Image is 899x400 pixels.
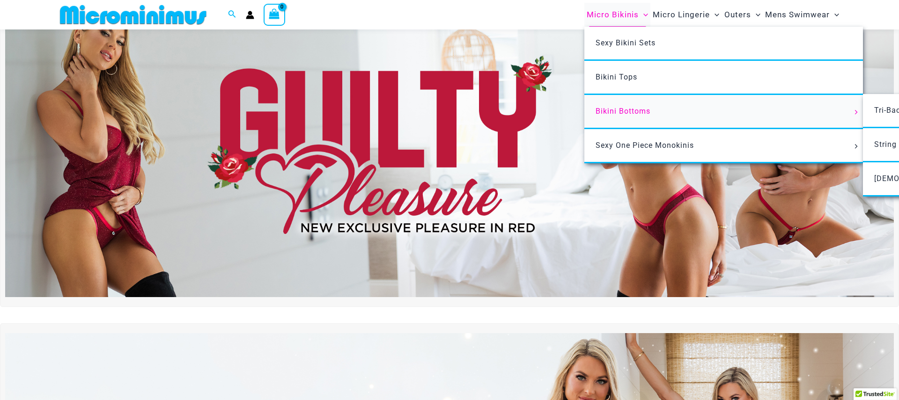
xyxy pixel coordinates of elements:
[584,61,863,95] a: Bikini Tops
[765,3,830,27] span: Mens Swimwear
[653,3,710,27] span: Micro Lingerie
[851,144,862,149] span: Menu Toggle
[763,3,841,27] a: Mens SwimwearMenu ToggleMenu Toggle
[228,9,236,21] a: Search icon link
[710,3,719,27] span: Menu Toggle
[650,3,722,27] a: Micro LingerieMenu ToggleMenu Toggle
[587,3,639,27] span: Micro Bikinis
[596,38,656,47] span: Sexy Bikini Sets
[596,73,637,81] span: Bikini Tops
[584,27,863,61] a: Sexy Bikini Sets
[584,129,863,163] a: Sexy One Piece MonokinisMenu ToggleMenu Toggle
[56,4,210,25] img: MM SHOP LOGO FLAT
[584,3,650,27] a: Micro BikinisMenu ToggleMenu Toggle
[639,3,648,27] span: Menu Toggle
[830,3,839,27] span: Menu Toggle
[584,95,863,129] a: Bikini BottomsMenu ToggleMenu Toggle
[751,3,760,27] span: Menu Toggle
[246,11,254,19] a: Account icon link
[722,3,763,27] a: OutersMenu ToggleMenu Toggle
[851,110,862,115] span: Menu Toggle
[596,107,650,116] span: Bikini Bottoms
[583,1,843,28] nav: Site Navigation
[264,4,285,25] a: View Shopping Cart, empty
[724,3,751,27] span: Outers
[596,141,694,150] span: Sexy One Piece Monokinis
